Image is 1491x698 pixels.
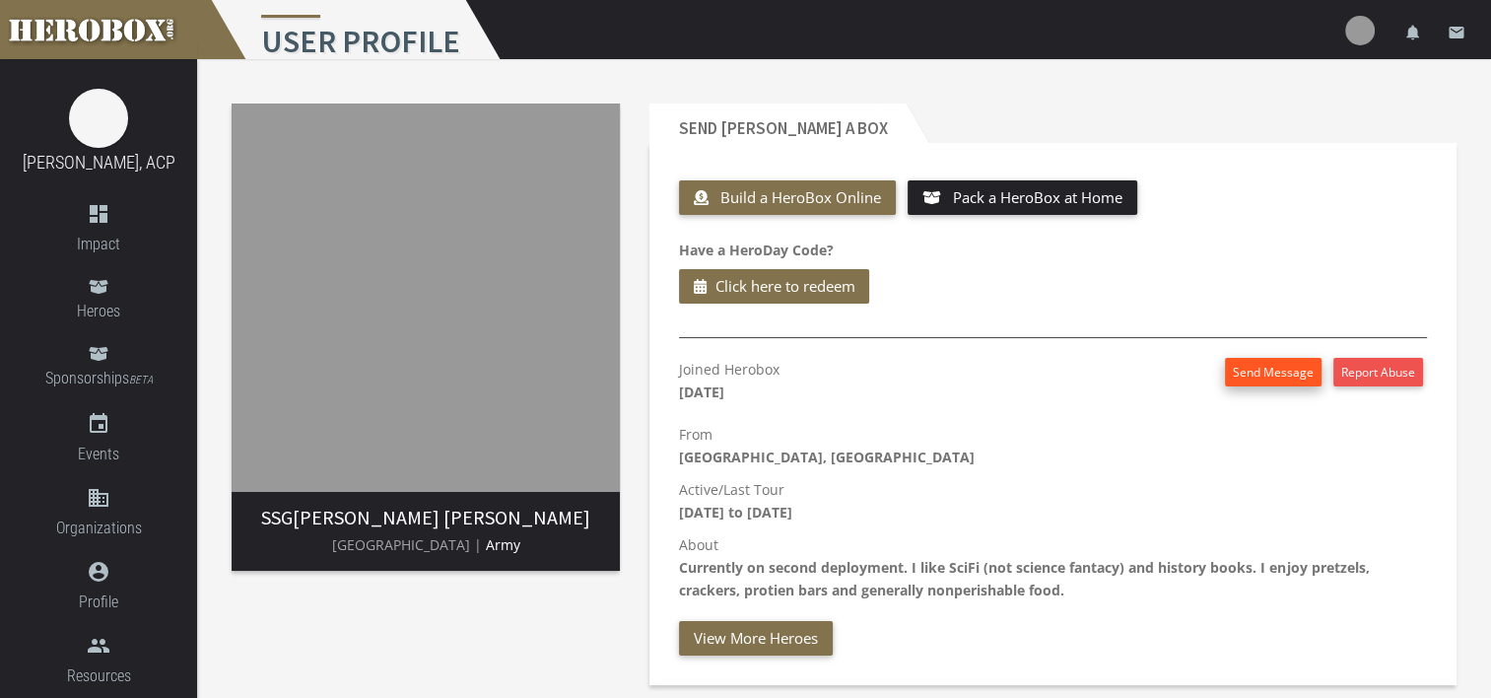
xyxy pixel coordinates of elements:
p: Joined Herobox [679,358,779,403]
p: About [679,533,1427,601]
button: Report Abuse [1333,358,1423,386]
b: [GEOGRAPHIC_DATA], [GEOGRAPHIC_DATA] [679,448,975,466]
button: Click here to redeem [679,269,869,304]
button: Build a HeroBox Online [679,180,896,215]
img: image [232,104,620,492]
b: [DATE] to [DATE] [679,503,792,522]
b: Currently on second deployment. I like SciFi (not science fantacy) and history books. I enjoy pre... [679,558,1369,599]
h3: [PERSON_NAME] [PERSON_NAME] [247,507,604,528]
b: [DATE] [679,383,724,401]
span: Build a HeroBox Online [720,187,881,207]
p: From [679,423,1427,468]
button: Pack a HeroBox at Home [908,180,1137,215]
small: BETA [129,374,153,386]
span: Click here to redeem [714,274,854,299]
span: [GEOGRAPHIC_DATA] | [332,535,482,554]
section: Send CONNOR a Box [649,104,1457,685]
p: Active/Last Tour [679,478,1427,523]
i: notifications [1404,24,1422,41]
span: Army [486,535,520,554]
button: View More Heroes [679,621,833,656]
a: [PERSON_NAME], ACP [23,152,175,173]
button: Send Message [1225,358,1322,386]
i: email [1448,24,1465,41]
span: SSG [261,505,293,529]
img: image [69,89,128,148]
h2: Send [PERSON_NAME] a Box [649,104,906,143]
span: Pack a HeroBox at Home [953,187,1122,207]
img: user-image [1345,16,1375,45]
b: Have a HeroDay Code? [679,241,834,259]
